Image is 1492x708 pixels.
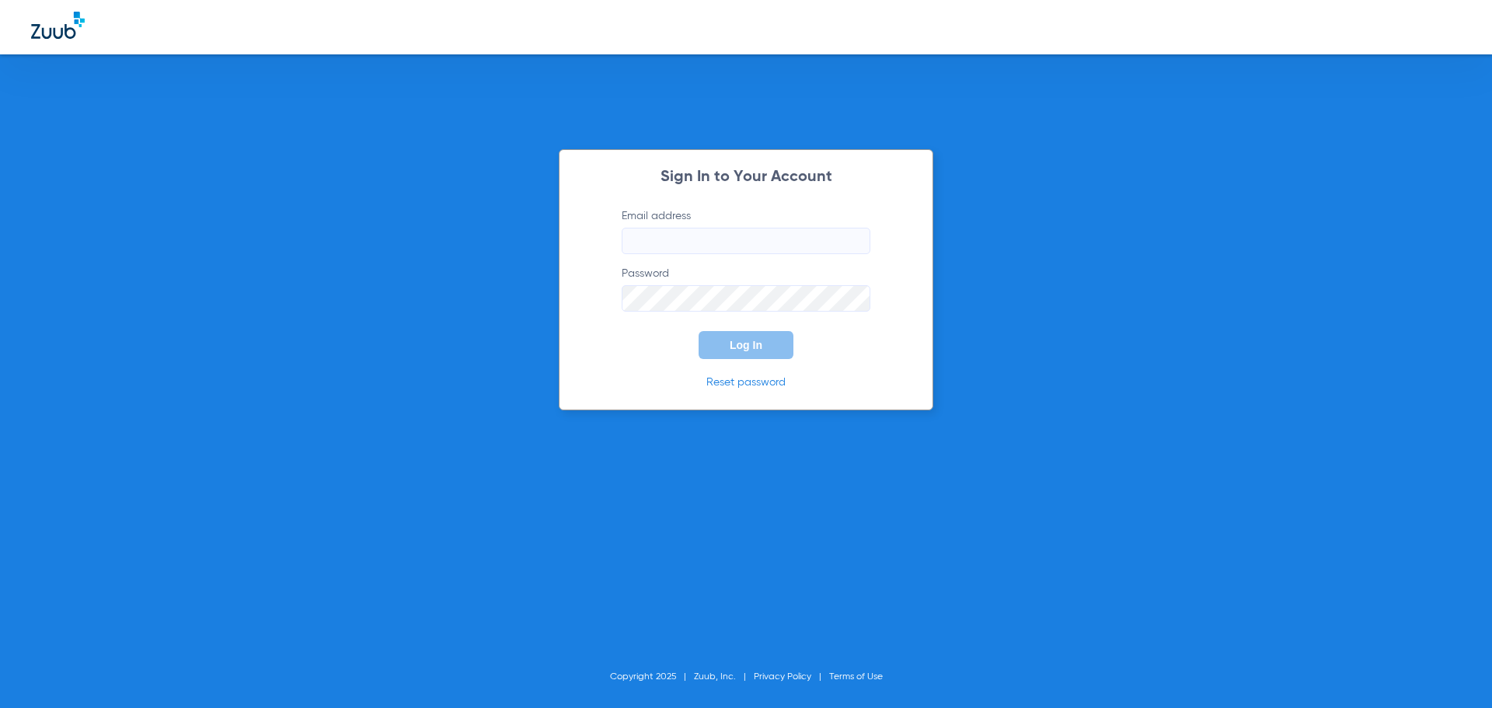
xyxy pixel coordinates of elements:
li: Zuub, Inc. [694,669,754,685]
li: Copyright 2025 [610,669,694,685]
label: Password [622,266,870,312]
span: Log In [730,339,762,351]
label: Email address [622,208,870,254]
input: Email address [622,228,870,254]
img: Zuub Logo [31,12,85,39]
a: Privacy Policy [754,672,811,682]
a: Terms of Use [829,672,883,682]
input: Password [622,285,870,312]
h2: Sign In to Your Account [598,169,894,185]
a: Reset password [706,377,786,388]
button: Log In [699,331,793,359]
